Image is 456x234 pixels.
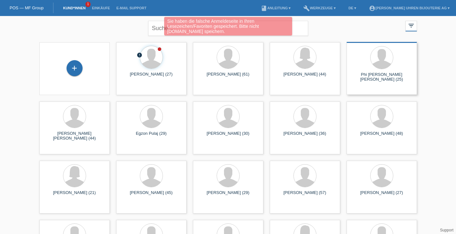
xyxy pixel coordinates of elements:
div: [PERSON_NAME] (57) [275,190,335,200]
a: Support [440,228,453,232]
div: [PERSON_NAME] (27) [352,190,412,200]
div: [PERSON_NAME] (29) [198,190,258,200]
a: Einkäufe [89,6,113,10]
div: Kund*in hinzufügen [67,63,82,74]
i: account_circle [369,5,375,12]
div: Unbestätigt, in Bearbeitung [137,52,142,59]
div: [PERSON_NAME] [PERSON_NAME] (44) [44,131,105,141]
div: [PERSON_NAME] (45) [121,190,181,200]
div: [PERSON_NAME] (27) [121,72,181,82]
a: POS — MF Group [10,5,44,10]
div: [PERSON_NAME] (30) [198,131,258,141]
i: filter_list [408,22,415,29]
a: account_circle[PERSON_NAME] Uhren Bijouterie AG ▾ [366,6,453,10]
div: [PERSON_NAME] (44) [275,72,335,82]
div: [PERSON_NAME] (61) [198,72,258,82]
i: error [137,52,142,58]
a: Kund*innen [60,6,89,10]
i: build [303,5,310,12]
span: 1 [85,2,91,7]
div: Phi [PERSON_NAME] [PERSON_NAME] (25) [352,72,412,82]
a: DE ▾ [345,6,359,10]
div: Sie haben die falsche Anmeldeseite in Ihren Lesezeichen/Favoriten gespeichert. Bitte nicht [DOMAI... [164,17,292,36]
div: [PERSON_NAME] (21) [44,190,105,200]
a: E-Mail Support [113,6,150,10]
a: buildWerkzeuge ▾ [300,6,339,10]
i: book [261,5,267,12]
div: Egzon Pulaj (29) [121,131,181,141]
div: [PERSON_NAME] (36) [275,131,335,141]
div: [PERSON_NAME] (48) [352,131,412,141]
a: bookAnleitung ▾ [258,6,294,10]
